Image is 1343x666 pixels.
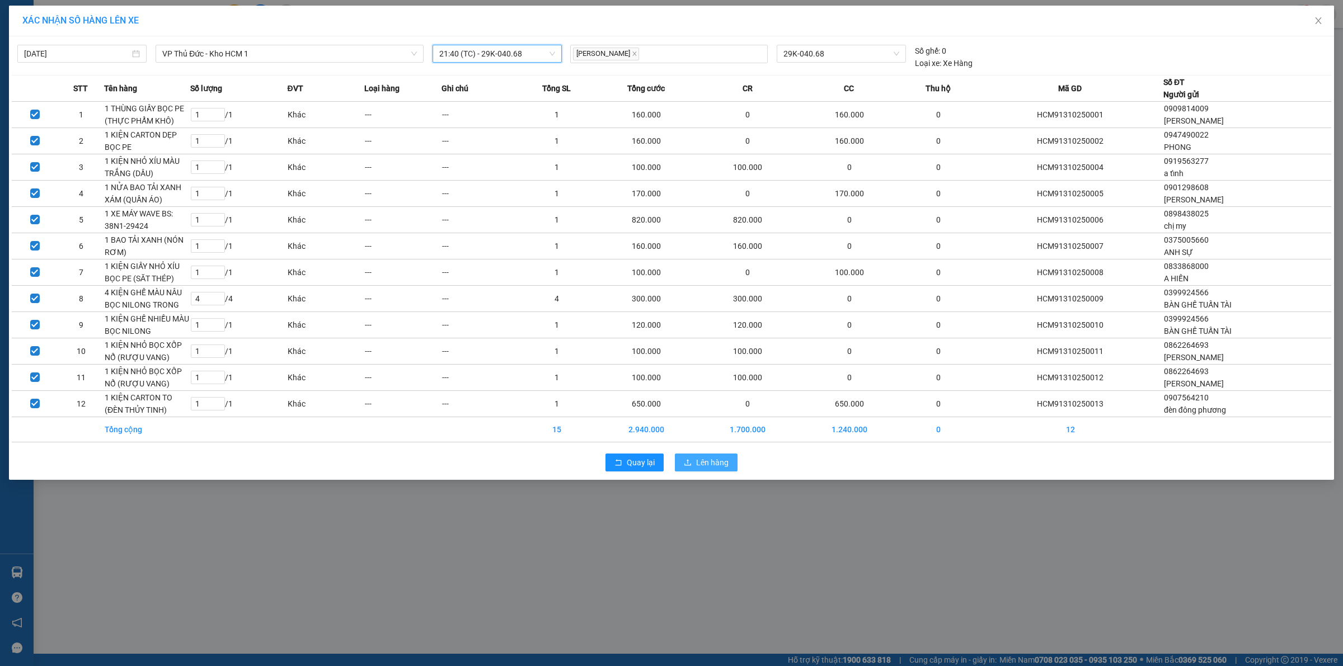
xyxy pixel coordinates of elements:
[58,181,105,207] td: 4
[1164,235,1209,244] span: 0375005660
[900,312,978,338] td: 0
[977,338,1163,365] td: HCM91310250011
[287,181,364,207] td: Khác
[442,338,519,365] td: ---
[1164,300,1232,309] span: BÀN GHẾ TUẤN TÀI
[977,181,1163,207] td: HCM91310250005
[190,312,287,338] td: / 1
[1164,262,1209,271] span: 0833868000
[977,128,1163,154] td: HCM91310250002
[627,456,655,469] span: Quay lại
[442,82,468,95] span: Ghi chú
[518,286,595,312] td: 4
[783,45,899,62] span: 29K-040.68
[977,259,1163,286] td: HCM91310250008
[844,82,854,95] span: CC
[1164,274,1189,283] span: A HIẾN
[900,338,978,365] td: 0
[595,181,697,207] td: 170.000
[915,45,946,57] div: 0
[518,365,595,391] td: 1
[627,82,665,95] span: Tổng cước
[900,207,978,233] td: 0
[977,286,1163,312] td: HCM91310250009
[1164,116,1224,125] span: [PERSON_NAME]
[104,391,190,417] td: 1 KIỆN CARTON TO (ĐÈN THỦY TINH)
[58,365,105,391] td: 11
[1164,183,1209,192] span: 0901298608
[287,128,364,154] td: Khác
[442,154,519,181] td: ---
[442,391,519,417] td: ---
[24,48,130,60] input: 13/10/2025
[518,154,595,181] td: 1
[104,286,190,312] td: 4 KIỆN GHẾ MÀU NÂU BỌC NILONG TRONG
[104,233,190,259] td: 1 BAO TẢI XANH (NÓN RƠM)
[977,154,1163,181] td: HCM91310250004
[73,82,88,95] span: STT
[442,365,519,391] td: ---
[442,259,519,286] td: ---
[697,181,799,207] td: 0
[287,365,364,391] td: Khác
[900,102,978,128] td: 0
[542,82,571,95] span: Tổng SL
[287,207,364,233] td: Khác
[364,286,442,312] td: ---
[1058,82,1082,95] span: Mã GD
[518,128,595,154] td: 1
[614,459,622,467] span: rollback
[442,181,519,207] td: ---
[1303,6,1334,37] button: Close
[104,365,190,391] td: 1 KIỆN NHỎ BỌC XỐP NỔ (RƯỢU VANG)
[1164,130,1209,139] span: 0947490022
[595,102,697,128] td: 160.000
[697,391,799,417] td: 0
[595,286,697,312] td: 300.000
[364,259,442,286] td: ---
[104,207,190,233] td: 1 XE MÁY WAVE BS: 38N1-29424
[915,45,940,57] span: Số ghế:
[632,51,637,56] span: close
[75,22,230,34] span: Ngày in phiếu: 18:23 ngày
[104,102,190,128] td: 1 THÙNG GIẤY BỌC PE (THỰC PHẨM KHÔ)
[977,207,1163,233] td: HCM91310250006
[58,391,105,417] td: 12
[190,207,287,233] td: / 1
[1164,353,1224,362] span: [PERSON_NAME]
[1164,143,1191,152] span: PHONG
[22,15,139,26] span: XÁC NHẬN SỐ HÀNG LÊN XE
[58,338,105,365] td: 10
[190,233,287,259] td: / 1
[799,259,900,286] td: 100.000
[58,102,105,128] td: 1
[697,207,799,233] td: 820.000
[79,5,226,20] strong: PHIẾU DÁN LÊN HÀNG
[799,391,900,417] td: 650.000
[1164,195,1224,204] span: [PERSON_NAME]
[442,312,519,338] td: ---
[799,286,900,312] td: 0
[518,233,595,259] td: 1
[518,207,595,233] td: 1
[697,338,799,365] td: 100.000
[104,128,190,154] td: 1 KIỆN CARTON DẸP BỌC PE
[900,391,978,417] td: 0
[364,207,442,233] td: ---
[799,102,900,128] td: 160.000
[58,154,105,181] td: 3
[442,233,519,259] td: ---
[915,57,973,69] div: Xe Hàng
[364,82,400,95] span: Loại hàng
[190,154,287,181] td: / 1
[190,286,287,312] td: / 4
[900,417,978,442] td: 0
[1164,327,1232,336] span: BÀN GHẾ TUẤN TÀI
[595,365,697,391] td: 100.000
[799,233,900,259] td: 0
[287,312,364,338] td: Khác
[364,233,442,259] td: ---
[190,128,287,154] td: / 1
[364,312,442,338] td: ---
[684,459,692,467] span: upload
